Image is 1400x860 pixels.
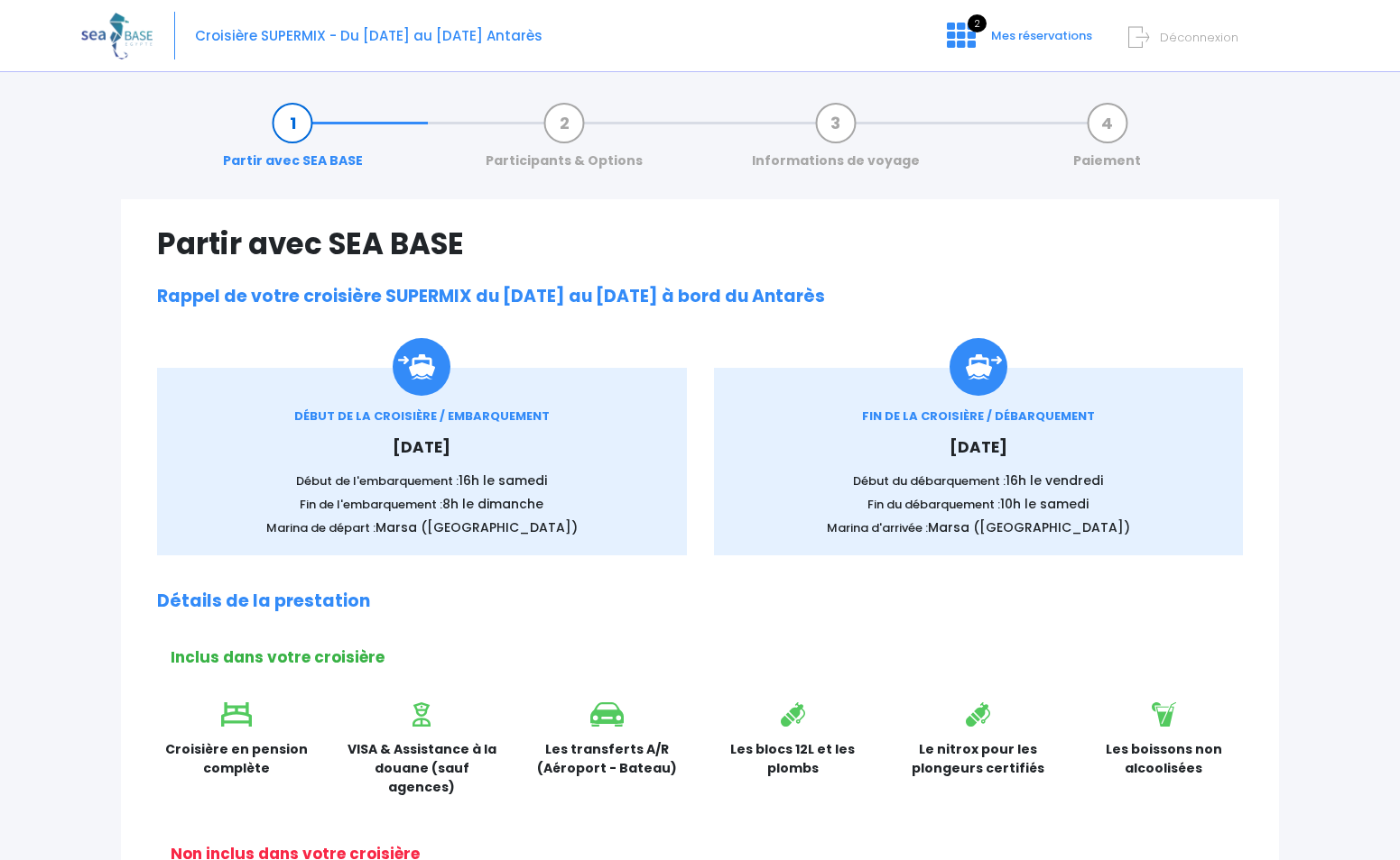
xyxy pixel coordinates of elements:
span: DÉBUT DE LA CROISIÈRE / EMBARQUEMENT [294,407,550,425]
a: Informations de voyage [743,114,929,170]
img: icon_voiture.svg [590,702,624,727]
a: Participants & Options [477,114,652,170]
a: 2 Mes réservations [932,33,1103,50]
p: Les blocs 12L et les plombs [714,740,873,778]
span: 16h le vendredi [1006,471,1103,489]
span: FIN DE LA CROISIÈRE / DÉBARQUEMENT [862,407,1095,425]
span: 16h le samedi [459,471,547,489]
img: Icon_embarquement.svg [393,338,450,396]
p: Marina de départ : [184,518,660,537]
img: icon_bouteille.svg [966,702,990,727]
h2: Détails de la prestation [157,591,1243,612]
a: Paiement [1064,114,1150,170]
span: 10h le samedi [1000,495,1089,513]
p: VISA & Assistance à la douane (sauf agences) [343,740,502,797]
span: [DATE] [950,436,1007,458]
p: Croisière en pension complète [157,740,316,778]
img: icon_boisson.svg [1152,702,1176,727]
span: Marsa ([GEOGRAPHIC_DATA]) [375,518,578,536]
p: Fin du débarquement : [741,495,1217,514]
img: icon_debarquement.svg [950,338,1007,396]
p: Début du débarquement : [741,471,1217,490]
img: icon_visa.svg [413,702,431,727]
h1: Partir avec SEA BASE [157,226,1243,261]
span: [DATE] [393,436,450,458]
span: 8h le dimanche [442,495,543,513]
h2: Inclus dans votre croisière [171,648,1243,666]
a: Partir avec SEA BASE [214,114,372,170]
span: Croisière SUPERMIX - Du [DATE] au [DATE] Antarès [195,26,542,45]
p: Fin de l'embarquement : [184,495,660,514]
p: Les transferts A/R (Aéroport - Bateau) [528,740,687,778]
span: 2 [968,14,987,32]
p: Le nitrox pour les plongeurs certifiés [899,740,1058,778]
img: icon_lit.svg [221,702,252,727]
p: Début de l'embarquement : [184,471,660,490]
span: Marsa ([GEOGRAPHIC_DATA]) [928,518,1130,536]
p: Marina d'arrivée : [741,518,1217,537]
img: icon_bouteille.svg [781,702,805,727]
p: Les boissons non alcoolisées [1085,740,1244,778]
span: Déconnexion [1160,29,1238,46]
span: Mes réservations [991,27,1092,44]
h2: Rappel de votre croisière SUPERMIX du [DATE] au [DATE] à bord du Antarès [157,287,1243,307]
